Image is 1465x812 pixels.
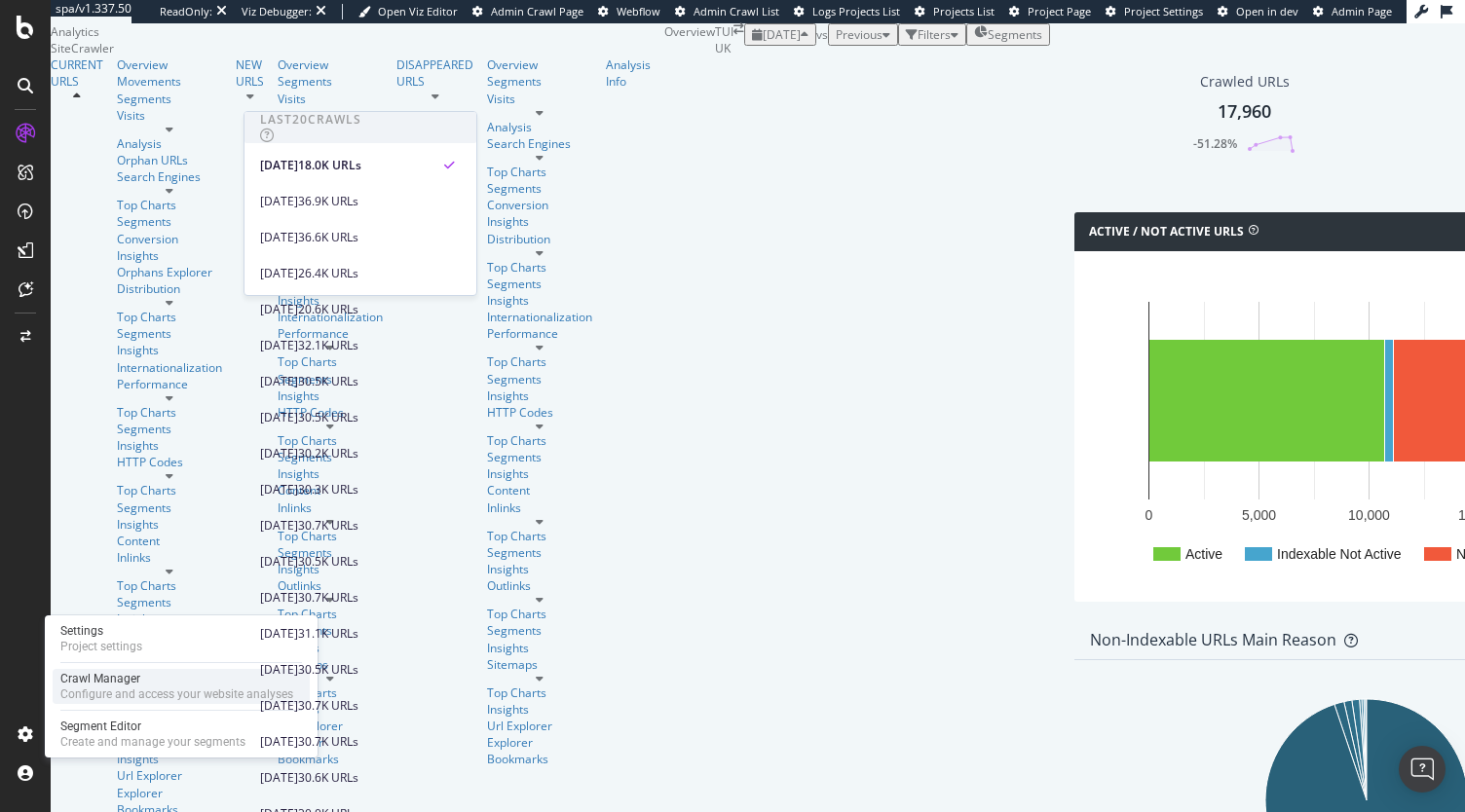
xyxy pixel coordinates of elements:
[487,544,592,561] a: Segments
[298,301,358,318] div: 20.6K URLs
[1277,546,1402,562] text: Indexable Not Active
[117,359,222,376] div: Internationalization
[487,309,592,325] div: Internationalization
[117,421,222,437] a: Segments
[487,119,592,135] div: Analysis
[816,26,828,43] span: vs
[487,701,592,718] a: Insights
[117,309,222,325] a: Top Charts
[260,697,298,715] div: [DATE]
[51,56,103,90] div: CURRENT URLS
[487,432,592,449] a: Top Charts
[117,610,222,627] a: Insights
[117,135,222,152] a: Analysis
[491,4,583,18] span: Admin Crawl Page
[487,213,592,230] a: Insights
[1106,4,1203,19] a: Project Settings
[260,229,298,246] div: [DATE]
[298,373,358,390] div: 30.5K URLs
[117,404,222,421] a: Top Charts
[487,656,592,673] a: Sitemaps
[117,73,222,90] a: Movements
[1009,4,1091,19] a: Project Page
[260,517,298,535] div: [DATE]
[487,449,592,465] a: Segments
[1090,630,1336,649] div: Non-Indexable URLs Main Reason
[117,56,222,73] a: Overview
[487,577,592,594] div: Outlinks
[487,292,592,309] a: Insights
[828,23,898,46] button: Previous
[260,409,298,426] div: [DATE]
[117,376,222,392] div: Performance
[298,733,358,751] div: 30.7K URLs
[487,197,592,213] div: Conversion
[487,528,592,544] a: Top Charts
[1193,135,1237,152] div: -51.28%
[744,23,816,46] button: [DATE]
[117,549,222,566] div: Inlinks
[260,733,298,751] div: [DATE]
[733,23,744,35] div: arrow-right-arrow-left
[60,686,293,702] div: Configure and access your website analyses
[117,152,222,168] a: Orphan URLs
[117,280,222,297] a: Distribution
[117,325,222,342] div: Segments
[278,91,383,107] a: Visits
[117,482,222,498] a: Top Charts
[278,73,383,90] a: Segments
[988,26,1042,43] span: Segments
[487,276,592,292] a: Segments
[487,164,592,180] a: Top Charts
[487,684,592,701] div: Top Charts
[487,180,592,197] a: Segments
[60,734,245,750] div: Create and manage your segments
[117,751,222,767] a: Insights
[1200,72,1290,92] div: Crawled URLs
[487,388,592,404] a: Insights
[487,259,592,276] a: Top Charts
[298,517,358,535] div: 30.7K URLs
[236,56,264,90] a: NEW URLS
[242,4,312,19] div: Viz Debugger:
[1218,4,1298,19] a: Open in dev
[117,767,222,784] div: Url Explorer
[117,213,222,230] a: Segments
[117,247,222,264] a: Insights
[117,577,222,594] a: Top Charts
[836,26,883,43] span: Previous
[794,4,900,19] a: Logs Projects List
[117,264,222,280] a: Orphans Explorer
[298,445,358,462] div: 30.2K URLs
[117,168,222,185] a: Search Engines
[487,91,592,107] div: Visits
[260,265,298,282] div: [DATE]
[1332,4,1392,18] span: Admin Page
[487,404,592,421] a: HTTP Codes
[117,91,222,107] a: Segments
[487,73,592,90] a: Segments
[260,481,298,498] div: [DATE]
[1146,507,1153,523] text: 0
[117,454,222,470] a: HTTP Codes
[487,734,592,767] a: Explorer Bookmarks
[117,533,222,549] a: Content
[487,325,592,342] div: Performance
[298,157,361,174] div: 18.0K URLs
[298,769,358,787] div: 30.6K URLs
[60,639,142,654] div: Project settings
[117,516,222,533] div: Insights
